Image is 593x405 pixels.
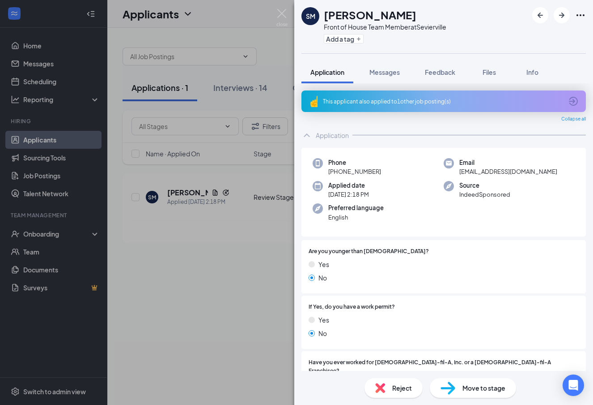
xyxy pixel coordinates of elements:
[356,36,361,42] svg: Plus
[318,259,329,269] span: Yes
[309,247,429,256] span: Are you younger than [DEMOGRAPHIC_DATA]?
[535,10,546,21] svg: ArrowLeftNew
[309,358,579,375] span: Have you ever worked for [DEMOGRAPHIC_DATA]-fil-A, Inc. or a [DEMOGRAPHIC_DATA]-fil-A Franchisee?
[328,181,369,190] span: Applied date
[575,10,586,21] svg: Ellipses
[306,12,315,21] div: SM
[462,383,505,393] span: Move to stage
[369,68,400,76] span: Messages
[483,68,496,76] span: Files
[561,116,586,123] span: Collapse all
[328,213,384,222] span: English
[459,190,510,199] span: IndeedSponsored
[563,375,584,396] div: Open Intercom Messenger
[318,328,327,338] span: No
[532,7,548,23] button: ArrowLeftNew
[328,203,384,212] span: Preferred language
[324,34,364,43] button: PlusAdd a tag
[318,273,327,283] span: No
[318,315,329,325] span: Yes
[568,96,579,107] svg: ArrowCircle
[328,158,381,167] span: Phone
[323,98,563,105] div: This applicant also applied to 1 other job posting(s)
[392,383,412,393] span: Reject
[459,181,510,190] span: Source
[328,167,381,176] span: [PHONE_NUMBER]
[324,7,416,22] h1: [PERSON_NAME]
[425,68,455,76] span: Feedback
[526,68,538,76] span: Info
[554,7,570,23] button: ArrowRight
[324,22,446,31] div: Front of House Team Member at Sevierville
[459,158,557,167] span: Email
[459,167,557,176] span: [EMAIL_ADDRESS][DOMAIN_NAME]
[310,68,344,76] span: Application
[309,303,395,311] span: If Yes, do you have a work permit?
[301,130,312,141] svg: ChevronUp
[316,131,349,140] div: Application
[556,10,567,21] svg: ArrowRight
[328,190,369,199] span: [DATE] 2:18 PM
